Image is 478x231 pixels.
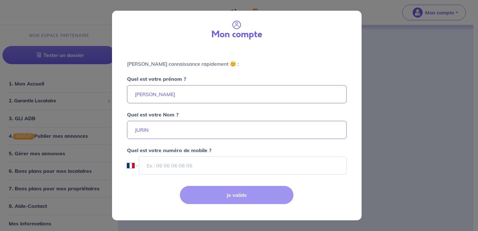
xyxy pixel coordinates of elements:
strong: Quel est votre Nom ? [127,111,179,118]
strong: Quel est votre numéro de mobile ? [127,147,211,153]
input: Ex : Durand [127,121,347,139]
strong: Quel est votre prénom ? [127,76,186,82]
p: [PERSON_NAME] connaissance rapidement 😊 : [127,60,347,68]
h3: Mon compte [211,29,262,40]
input: Ex : Martin [127,85,347,103]
input: Ex : 06 06 06 06 06 [139,157,346,175]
